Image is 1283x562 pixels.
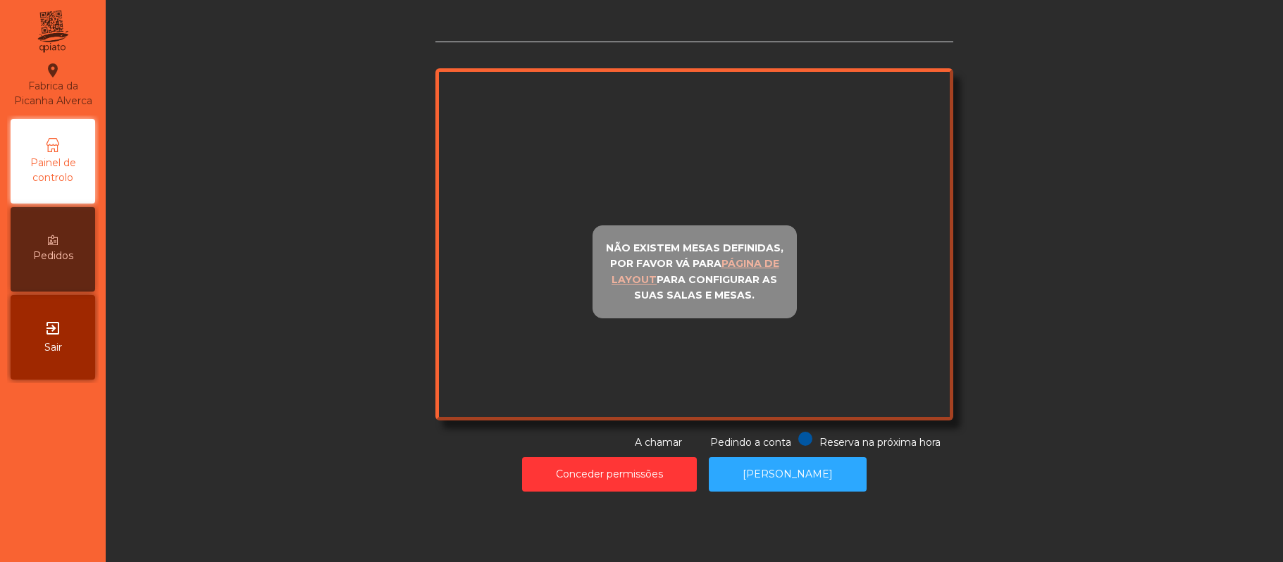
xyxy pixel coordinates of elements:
[44,62,61,79] i: location_on
[11,62,94,108] div: Fabrica da Picanha Alverca
[599,240,791,304] p: Não existem mesas definidas, por favor vá para para configurar as suas salas e mesas.
[44,320,61,337] i: exit_to_app
[35,7,70,56] img: qpiato
[44,340,62,355] span: Sair
[710,436,791,449] span: Pedindo a conta
[33,249,73,263] span: Pedidos
[14,156,92,185] span: Painel de controlo
[635,436,682,449] span: A chamar
[709,457,867,492] button: [PERSON_NAME]
[522,457,697,492] button: Conceder permissões
[612,257,779,286] u: página de layout
[819,436,941,449] span: Reserva na próxima hora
